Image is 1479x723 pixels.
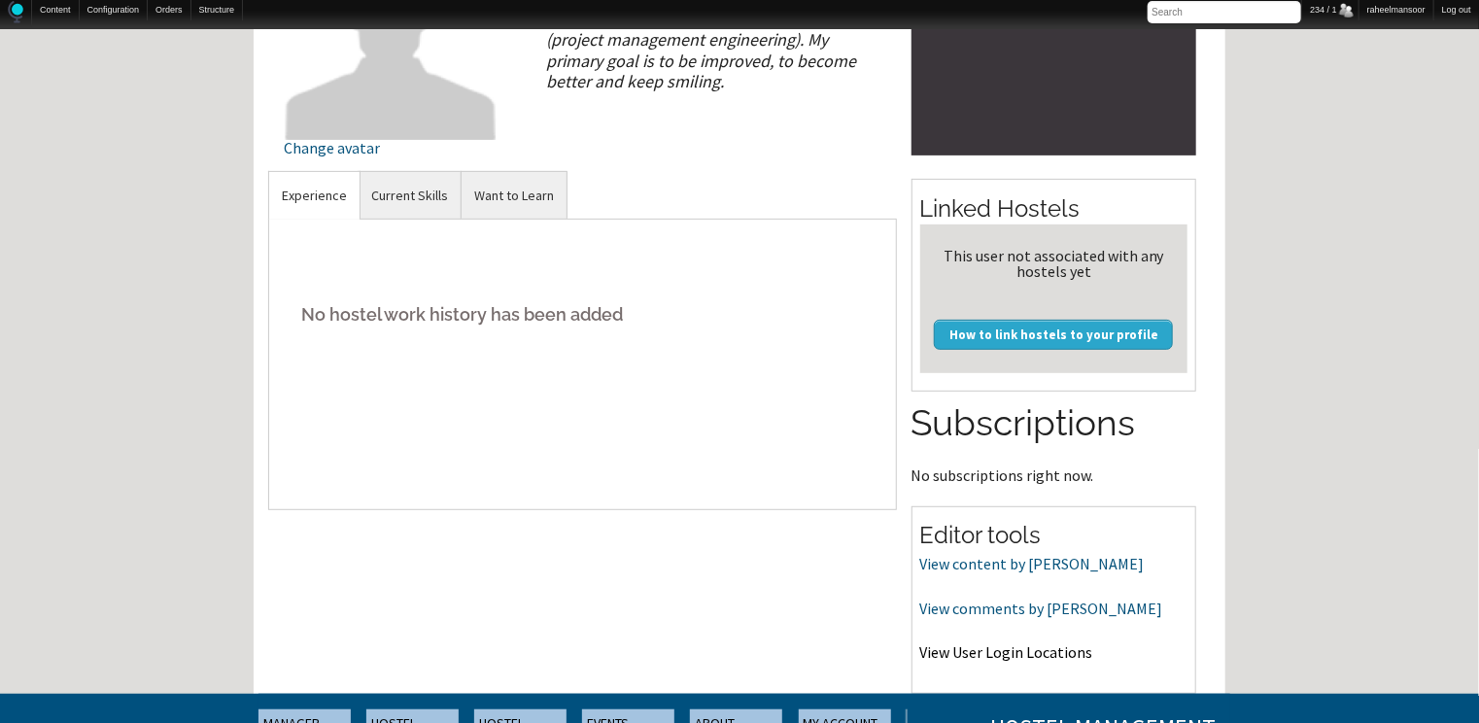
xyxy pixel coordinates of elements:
a: Current Skills [359,172,461,220]
img: Home [8,1,23,23]
a: Experience [269,172,360,220]
h2: Subscriptions [911,398,1196,449]
section: No subscriptions right now. [911,398,1196,482]
a: View content by [PERSON_NAME] [920,554,1145,573]
a: View comments by [PERSON_NAME] [920,599,1163,618]
a: Want to Learn [462,172,567,220]
h5: No hostel work history has been added [284,285,881,344]
div: This user not associated with any hostels yet [928,248,1180,279]
a: View User Login Locations [920,642,1093,662]
input: Search [1148,1,1301,23]
a: Change avatar [284,20,499,155]
h2: Linked Hostels [920,192,1187,225]
h2: Editor tools [920,519,1187,552]
div: Change avatar [284,140,499,155]
a: How to link hostels to your profile [934,320,1173,349]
